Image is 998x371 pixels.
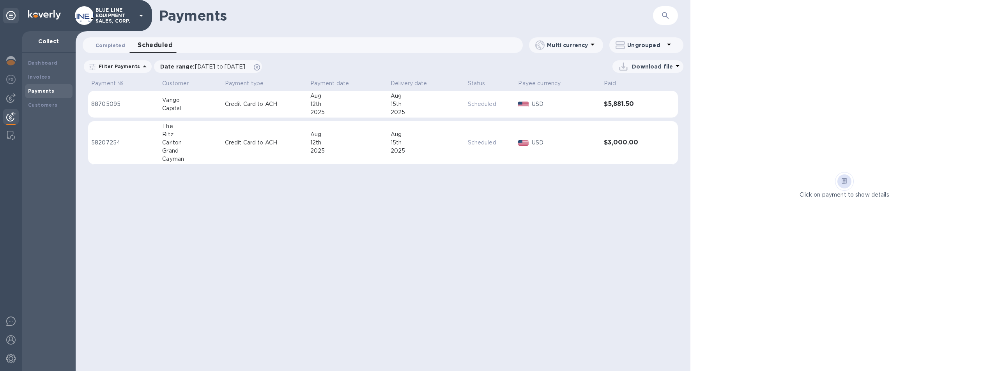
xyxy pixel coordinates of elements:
[632,63,673,70] p: Download file
[547,41,588,49] p: Multi currency
[96,7,134,24] p: BLUE LINE EQUIPMENT SALES, CORP.
[518,102,529,107] img: USD
[604,100,656,108] h3: $5,881.50
[28,37,69,45] p: Collect
[310,100,384,108] div: 12th
[391,130,462,139] div: Aug
[162,79,189,88] p: Customer
[391,139,462,147] div: 15th
[468,79,495,88] span: Status
[391,79,437,88] span: Delivery date
[162,139,218,147] div: Carlton
[310,130,384,139] div: Aug
[225,79,274,88] span: Payment type
[310,79,349,88] p: Payment date
[91,139,156,147] p: 58207254
[468,100,512,108] p: Scheduled
[96,63,140,70] p: Filter Payments
[518,79,571,88] span: Payee currency
[604,79,616,88] p: Paid
[160,63,249,70] p: Date range :
[159,7,574,24] h1: Payments
[3,8,19,23] div: Unpin categories
[96,41,125,49] span: Completed
[532,139,598,147] p: USD
[162,147,218,155] div: Grand
[91,79,124,88] p: Payment №
[6,75,16,84] img: Foreign exchange
[162,155,218,163] div: Cayman
[310,147,384,155] div: 2025
[91,100,156,108] p: 88705095
[162,122,218,130] div: The
[28,10,61,19] img: Logo
[310,139,384,147] div: 12th
[391,108,462,116] div: 2025
[391,147,462,155] div: 2025
[154,60,262,73] div: Date range:[DATE] to [DATE]
[310,92,384,100] div: Aug
[162,104,218,113] div: Capital
[391,79,427,88] p: Delivery date
[225,100,304,108] p: Credit Card to ACH
[468,79,485,88] p: Status
[532,100,598,108] p: USD
[28,60,58,66] b: Dashboard
[604,79,626,88] span: Paid
[604,139,656,146] h3: $3,000.00
[800,191,889,199] p: Click on payment to show details
[162,79,199,88] span: Customer
[518,140,529,146] img: USD
[138,40,173,51] span: Scheduled
[28,88,54,94] b: Payments
[310,108,384,116] div: 2025
[391,100,462,108] div: 15th
[91,79,134,88] span: Payment №
[627,41,664,49] p: Ungrouped
[468,139,512,147] p: Scheduled
[28,102,58,108] b: Customers
[310,79,359,88] span: Payment date
[28,74,50,80] b: Invoices
[518,79,561,88] p: Payee currency
[162,96,218,104] div: Vango
[225,79,264,88] p: Payment type
[225,139,304,147] p: Credit Card to ACH
[391,92,462,100] div: Aug
[162,130,218,139] div: Ritz
[195,63,245,70] span: [DATE] to [DATE]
